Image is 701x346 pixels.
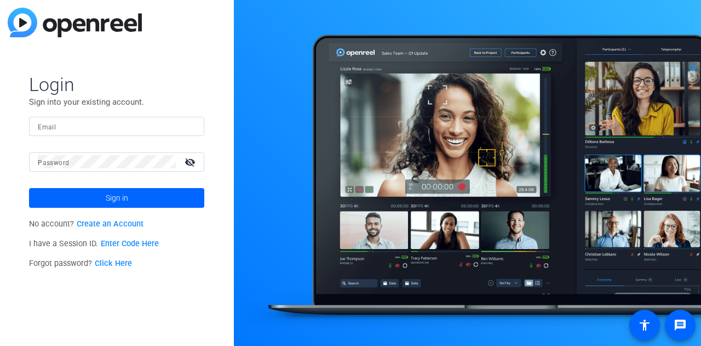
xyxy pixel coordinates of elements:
[29,73,204,96] span: Login
[29,259,132,268] span: Forgot password?
[29,188,204,208] button: Sign in
[106,184,128,212] span: Sign in
[38,120,196,133] input: Enter Email Address
[95,259,132,268] a: Click Here
[29,239,159,248] span: I have a Session ID.
[178,154,204,170] mat-icon: visibility_off
[38,159,69,167] mat-label: Password
[29,96,204,108] p: Sign into your existing account.
[674,319,687,332] mat-icon: message
[638,319,651,332] mat-icon: accessibility
[29,219,143,229] span: No account?
[38,123,56,131] mat-label: Email
[77,219,143,229] a: Create an Account
[101,239,159,248] a: Enter Code Here
[8,8,142,37] img: blue-gradient.svg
